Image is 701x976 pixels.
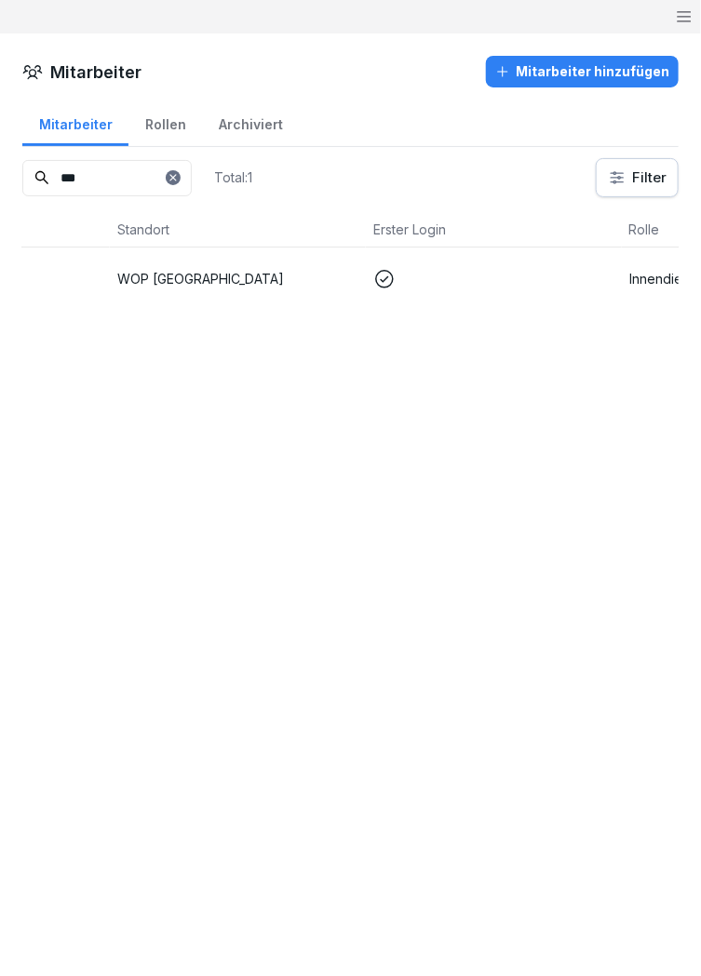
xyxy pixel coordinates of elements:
a: Rollen [128,99,202,146]
p: WOP [GEOGRAPHIC_DATA] [117,269,358,288]
a: Mitarbeiter [22,99,128,146]
button: Mitarbeiter hinzufügen [486,56,679,87]
th: Erster Login [366,212,622,247]
p: Total: 1 [214,168,252,186]
th: Standort [110,212,366,247]
button: Filter [597,159,678,196]
div: Mitarbeiter hinzufügen [495,61,669,82]
h1: Mitarbeiter [50,60,142,85]
div: Filter [608,168,667,187]
a: Archiviert [202,99,299,146]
